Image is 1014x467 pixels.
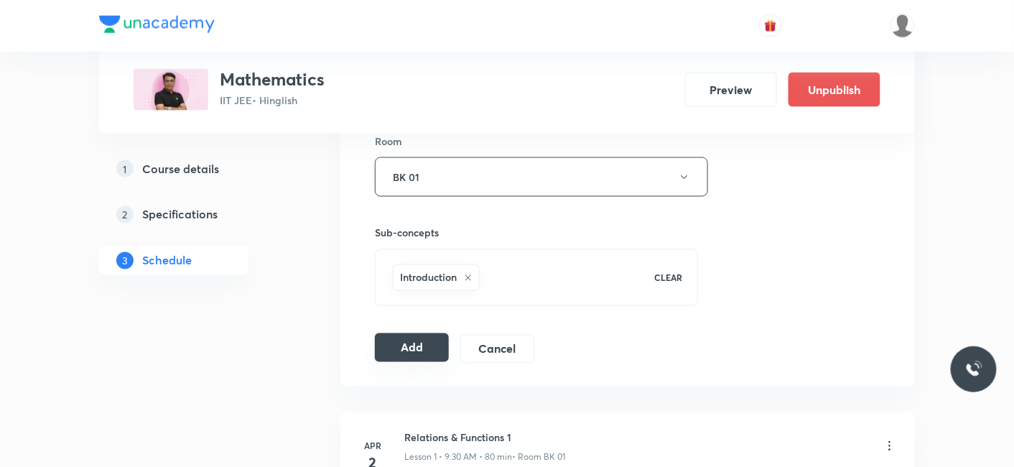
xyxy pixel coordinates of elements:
a: 2Specifications [99,200,294,229]
p: CLEAR [655,272,683,285]
button: Unpublish [789,73,880,107]
button: Preview [685,73,777,107]
button: Add [375,333,449,362]
a: Company Logo [99,16,215,37]
img: Company Logo [99,16,215,33]
p: IIT JEE • Hinglish [220,93,325,108]
p: Lesson 1 • 9:30 AM • 80 min [404,451,512,464]
h6: Sub-concepts [375,226,698,241]
p: 2 [116,206,134,223]
h5: Schedule [142,252,192,269]
a: 1Course details [99,154,294,183]
p: • Room BK 01 [512,451,565,464]
h3: Mathematics [220,69,325,90]
img: 7511F1BD-A60F-4DF2-AA2E-030939C32B22_plus.png [134,69,208,111]
button: avatar [759,14,782,37]
h6: Introduction [400,270,457,285]
h6: Apr [358,440,387,453]
h6: Room [375,134,402,149]
img: avatar [764,19,777,32]
h5: Specifications [142,206,218,223]
img: ttu [965,361,982,378]
h5: Course details [142,160,219,177]
h6: Relations & Functions 1 [404,430,565,445]
button: Cancel [460,335,534,364]
button: BK 01 [375,157,708,197]
p: 3 [116,252,134,269]
p: 1 [116,160,134,177]
img: Mukesh Gupta [890,14,915,38]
